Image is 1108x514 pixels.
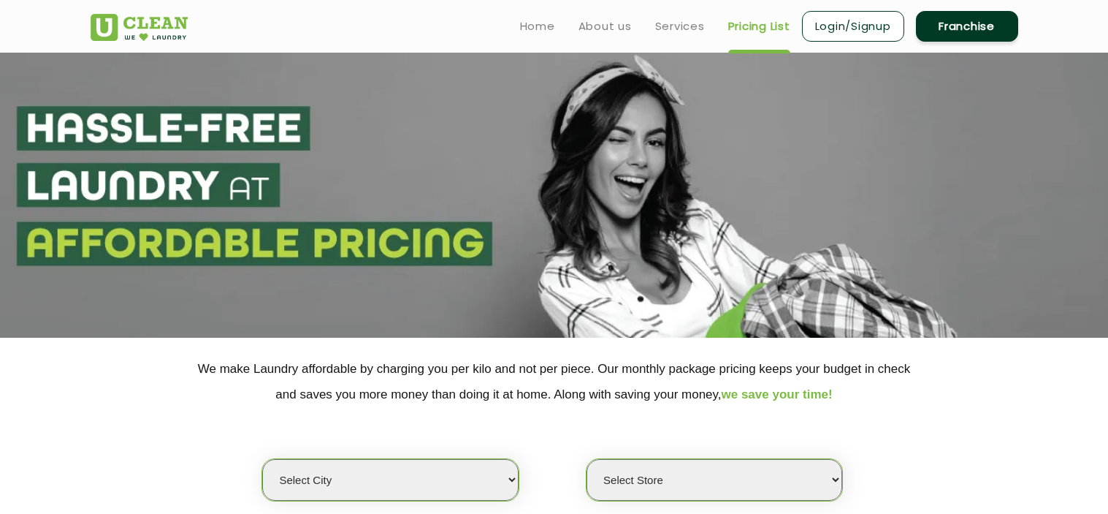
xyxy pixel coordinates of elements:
img: UClean Laundry and Dry Cleaning [91,14,188,41]
a: Services [655,18,705,35]
a: About us [578,18,632,35]
a: Login/Signup [802,11,904,42]
span: we save your time! [722,388,833,401]
p: We make Laundry affordable by charging you per kilo and not per piece. Our monthly package pricin... [91,356,1018,407]
a: Home [520,18,555,35]
a: Franchise [916,11,1018,42]
a: Pricing List [728,18,790,35]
